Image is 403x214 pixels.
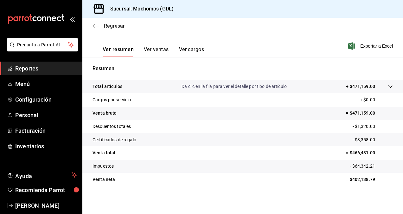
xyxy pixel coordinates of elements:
[93,137,136,143] p: Certificados de regalo
[349,42,393,50] button: Exportar a Excel
[93,176,115,183] p: Venta neta
[93,65,393,72] p: Resumen
[70,17,75,22] button: open_drawer_menu
[103,46,134,57] button: Ver resumen
[15,95,77,104] span: Configuración
[346,176,393,183] p: = $402,138.79
[353,123,393,130] p: - $1,320.00
[360,97,393,103] p: + $0.00
[182,83,287,90] p: Da clic en la fila para ver el detalle por tipo de artículo
[93,83,122,90] p: Total artículos
[144,46,169,57] button: Ver ventas
[15,142,77,150] span: Inventarios
[103,46,204,57] div: navigation tabs
[93,97,131,103] p: Cargos por servicio
[15,80,77,88] span: Menú
[15,201,77,210] span: [PERSON_NAME]
[179,46,204,57] button: Ver cargos
[17,42,68,48] span: Pregunta a Parrot AI
[93,163,114,170] p: Impuestos
[7,38,78,51] button: Pregunta a Parrot AI
[15,126,77,135] span: Facturación
[93,110,117,117] p: Venta bruta
[15,186,77,194] span: Recomienda Parrot
[346,83,375,90] p: + $471,159.00
[346,110,393,117] p: = $471,159.00
[93,123,131,130] p: Descuentos totales
[105,5,174,13] h3: Sucursal: Mochomos (GDL)
[15,171,69,179] span: Ayuda
[93,150,115,156] p: Venta total
[4,46,78,53] a: Pregunta a Parrot AI
[15,64,77,73] span: Reportes
[350,163,393,170] p: - $64,342.21
[104,23,125,29] span: Regresar
[15,111,77,119] span: Personal
[353,137,393,143] p: - $3,358.00
[346,150,393,156] p: = $466,481.00
[93,23,125,29] button: Regresar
